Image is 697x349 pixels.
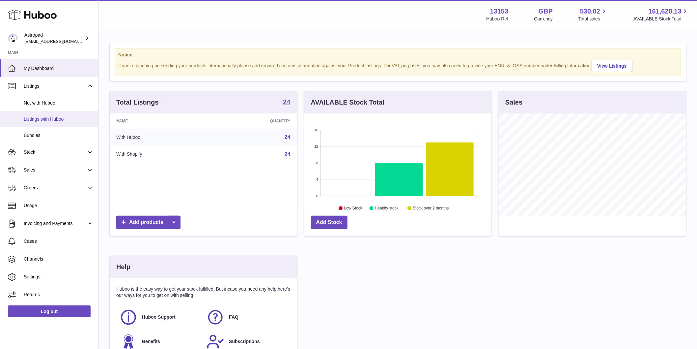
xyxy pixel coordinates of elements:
span: Orders [24,185,87,191]
span: Bundles [24,132,94,139]
span: Subscriptions [229,338,260,345]
a: View Listings [592,60,632,72]
span: 161,628.13 [649,7,682,16]
span: Cases [24,238,94,244]
a: Log out [8,305,91,317]
span: Total sales [578,16,608,22]
span: Returns [24,292,94,298]
div: Huboo Ref [487,16,509,22]
span: Channels [24,256,94,262]
strong: 13153 [490,7,509,16]
h3: Help [116,263,130,271]
a: FAQ [207,308,287,326]
a: 24 [283,99,290,107]
span: Settings [24,274,94,280]
div: If you're planning on sending your products internationally please add required customs informati... [118,59,678,72]
td: With Huboo [110,129,211,146]
div: Currency [534,16,553,22]
text: Healthy stock [375,206,399,211]
a: 530.02 Total sales [578,7,608,22]
a: 161,628.13 AVAILABLE Stock Total [633,7,689,22]
p: Huboo is the easy way to get your stock fulfilled. But incase you need any help here's our ways f... [116,286,291,299]
span: Listings [24,83,87,89]
a: Add Stock [311,216,348,229]
strong: GBP [539,7,553,16]
span: Huboo Support [142,314,176,320]
span: Listings with Huboo [24,116,94,122]
span: Usage [24,203,94,209]
span: FAQ [229,314,238,320]
img: internalAdmin-13153@internal.huboo.com [8,33,18,43]
a: Huboo Support [120,308,200,326]
text: Low Stock [344,206,363,211]
th: Quantity [211,113,297,129]
th: Name [110,113,211,129]
strong: 24 [283,99,290,105]
a: Add products [116,216,181,229]
text: 16 [314,128,318,132]
span: Sales [24,167,87,173]
span: AVAILABLE Stock Total [633,16,689,22]
text: 12 [314,144,318,148]
span: [EMAIL_ADDRESS][DOMAIN_NAME] [24,39,97,44]
text: 4 [316,177,318,181]
span: Not with Huboo [24,100,94,106]
a: 24 [285,151,291,157]
text: Stock over 2 months [413,206,449,211]
span: Invoicing and Payments [24,220,87,227]
span: Stock [24,149,87,155]
h3: Sales [505,98,522,107]
div: Astropad [24,32,84,45]
h3: AVAILABLE Stock Total [311,98,384,107]
td: With Shopify [110,146,211,163]
h3: Total Listings [116,98,159,107]
span: Benefits [142,338,160,345]
text: 8 [316,161,318,165]
a: 24 [285,134,291,140]
span: My Dashboard [24,65,94,72]
strong: Notice [118,52,678,58]
text: 0 [316,194,318,198]
span: 530.02 [580,7,600,16]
